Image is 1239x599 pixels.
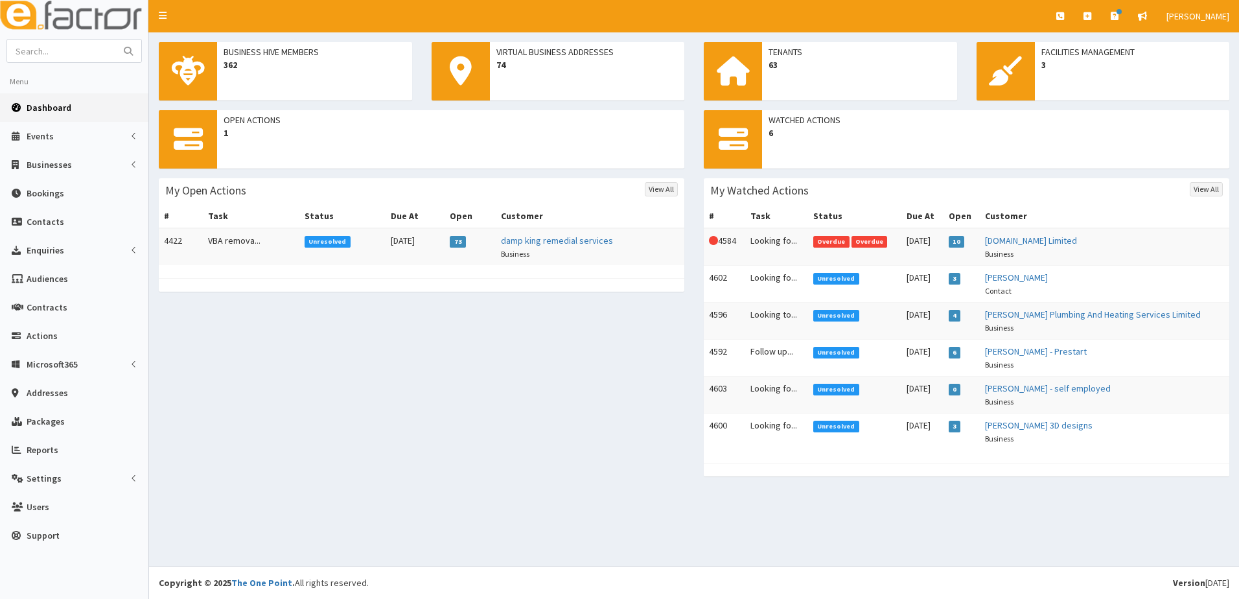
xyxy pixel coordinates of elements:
[704,204,745,228] th: #
[808,204,901,228] th: Status
[165,185,246,196] h3: My Open Actions
[949,236,965,248] span: 10
[496,45,678,58] span: Virtual Business Addresses
[224,113,678,126] span: Open Actions
[203,228,299,265] td: VBA remova...
[813,421,859,432] span: Unresolved
[1166,10,1229,22] span: [PERSON_NAME]
[27,330,58,342] span: Actions
[901,266,944,303] td: [DATE]
[769,126,1223,139] span: 6
[704,266,745,303] td: 4602
[901,377,944,414] td: [DATE]
[985,382,1111,394] a: [PERSON_NAME] - self employed
[985,235,1077,246] a: [DOMAIN_NAME] Limited
[27,273,68,285] span: Audiences
[745,377,808,414] td: Looking fo...
[745,303,808,340] td: Looking to...
[305,236,351,248] span: Unresolved
[985,249,1013,259] small: Business
[27,187,64,199] span: Bookings
[224,45,406,58] span: Business Hive Members
[7,40,116,62] input: Search...
[745,266,808,303] td: Looking fo...
[203,204,299,228] th: Task
[27,416,65,427] span: Packages
[27,358,78,370] span: Microsoft365
[386,228,445,265] td: [DATE]
[949,347,961,358] span: 6
[1173,577,1205,589] b: Version
[231,577,292,589] a: The One Point
[27,473,62,484] span: Settings
[985,397,1013,406] small: Business
[27,244,64,256] span: Enquiries
[985,419,1093,431] a: [PERSON_NAME] 3D designs
[901,204,944,228] th: Due At
[813,273,859,285] span: Unresolved
[710,185,809,196] h3: My Watched Actions
[769,45,951,58] span: Tenants
[745,228,808,266] td: Looking fo...
[27,530,60,541] span: Support
[1041,45,1223,58] span: Facilities Management
[445,204,496,228] th: Open
[224,126,678,139] span: 1
[27,301,67,313] span: Contracts
[901,228,944,266] td: [DATE]
[709,236,718,245] i: This Action is overdue!
[704,303,745,340] td: 4596
[949,384,961,395] span: 0
[949,310,961,322] span: 4
[704,340,745,377] td: 4592
[985,309,1201,320] a: [PERSON_NAME] Plumbing And Heating Services Limited
[813,384,859,395] span: Unresolved
[27,387,68,399] span: Addresses
[813,310,859,322] span: Unresolved
[224,58,406,71] span: 362
[501,235,613,246] a: damp king remedial services
[745,414,808,451] td: Looking fo...
[901,414,944,451] td: [DATE]
[704,377,745,414] td: 4603
[944,204,980,228] th: Open
[985,272,1048,283] a: [PERSON_NAME]
[501,249,529,259] small: Business
[159,228,203,265] td: 4422
[159,577,295,589] strong: Copyright © 2025 .
[985,323,1013,333] small: Business
[949,273,961,285] span: 3
[745,340,808,377] td: Follow up...
[27,216,64,228] span: Contacts
[851,236,888,248] span: Overdue
[27,159,72,170] span: Businesses
[299,204,386,228] th: Status
[1173,576,1229,589] div: [DATE]
[496,204,684,228] th: Customer
[1190,182,1223,196] a: View All
[949,421,961,432] span: 3
[985,286,1012,296] small: Contact
[27,130,54,142] span: Events
[27,444,58,456] span: Reports
[704,228,745,266] td: 4584
[985,434,1013,443] small: Business
[769,58,951,71] span: 63
[985,346,1087,357] a: [PERSON_NAME] - Prestart
[901,340,944,377] td: [DATE]
[813,236,850,248] span: Overdue
[496,58,678,71] span: 74
[645,182,678,196] a: View All
[704,414,745,451] td: 4600
[901,303,944,340] td: [DATE]
[745,204,808,228] th: Task
[769,113,1223,126] span: Watched Actions
[386,204,445,228] th: Due At
[1041,58,1223,71] span: 3
[813,347,859,358] span: Unresolved
[149,566,1239,599] footer: All rights reserved.
[159,204,203,228] th: #
[27,501,49,513] span: Users
[450,236,466,248] span: 73
[985,360,1013,370] small: Business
